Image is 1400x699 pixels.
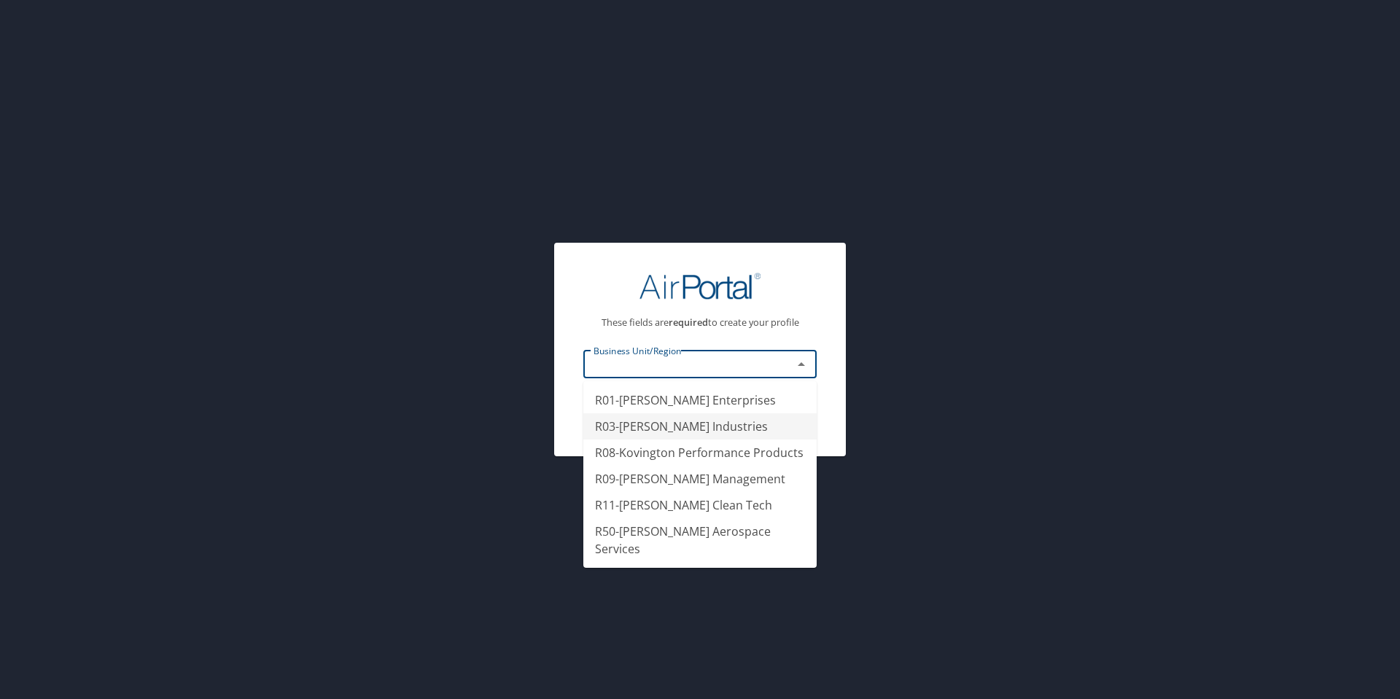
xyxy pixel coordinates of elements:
[583,387,817,413] li: R01-[PERSON_NAME] Enterprises
[669,316,708,329] strong: required
[583,440,817,466] li: R08-Kovington Performance Products
[583,466,817,492] li: R09-[PERSON_NAME] Management
[583,518,817,562] li: R50-[PERSON_NAME] Aerospace Services
[639,272,761,300] img: AirPortal Logo
[791,354,812,375] button: Close
[583,413,817,440] li: R03-[PERSON_NAME] Industries
[583,318,817,327] p: These fields are to create your profile
[583,492,817,518] li: R11-[PERSON_NAME] Clean Tech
